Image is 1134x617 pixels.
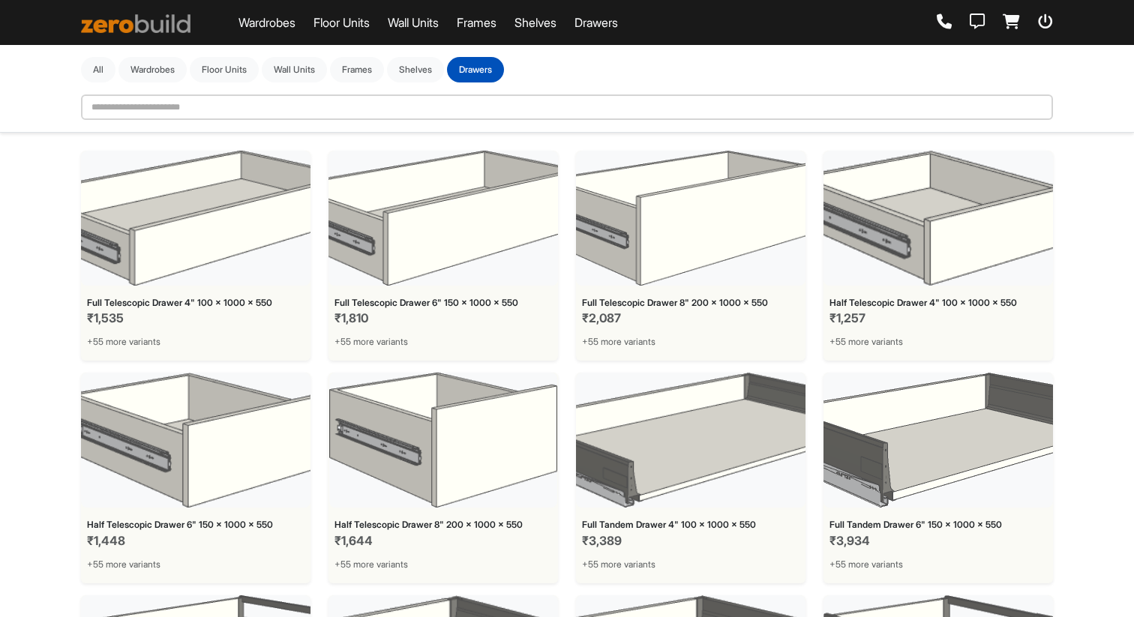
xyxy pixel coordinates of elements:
[582,335,655,349] span: +55 more variants
[87,310,124,325] span: ₹1,535
[190,57,259,82] button: Floor Units
[576,151,805,286] img: Full Telescopic Drawer 8" 200 x 1000 x 550
[81,373,310,583] a: Half Telescopic Drawer 6" 150 x 1000 x 550Half Telescopic Drawer 6" 150 x 1000 x 550₹1,448+55 mor...
[388,13,439,31] a: Wall Units
[262,57,327,82] button: Wall Units
[823,373,1053,508] img: Full Tandem Drawer 6" 150 x 1000 x 550
[313,13,370,31] a: Floor Units
[823,373,1053,583] a: Full Tandem Drawer 6" 150 x 1000 x 550Full Tandem Drawer 6" 150 x 1000 x 550₹3,934+55 more variants
[87,298,304,308] div: Full Telescopic Drawer 4" 100 x 1000 x 550
[576,373,805,508] img: Full Tandem Drawer 4" 100 x 1000 x 550
[334,558,408,571] span: +55 more variants
[334,335,408,349] span: +55 more variants
[81,151,310,286] img: Full Telescopic Drawer 4" 100 x 1000 x 550
[334,310,368,325] span: ₹1,810
[328,373,558,583] a: Half Telescopic Drawer 8" 200 x 1000 x 550Half Telescopic Drawer 8" 200 x 1000 x 550₹1,644+55 mor...
[823,151,1053,361] a: Half Telescopic Drawer 4" 100 x 1000 x 550Half Telescopic Drawer 4" 100 x 1000 x 550₹1,257+55 mor...
[514,13,556,31] a: Shelves
[334,298,552,308] div: Full Telescopic Drawer 6" 150 x 1000 x 550
[87,533,125,548] span: ₹1,448
[574,13,618,31] a: Drawers
[118,57,187,82] button: Wardrobes
[582,298,799,308] div: Full Telescopic Drawer 8" 200 x 1000 x 550
[81,14,190,33] img: ZeroBuild logo
[81,151,310,361] a: Full Telescopic Drawer 4" 100 x 1000 x 550Full Telescopic Drawer 4" 100 x 1000 x 550₹1,535+55 mor...
[829,520,1047,530] div: Full Tandem Drawer 6" 150 x 1000 x 550
[87,335,160,349] span: +55 more variants
[576,373,805,583] a: Full Tandem Drawer 4" 100 x 1000 x 550Full Tandem Drawer 4" 100 x 1000 x 550₹3,389+55 more variants
[329,373,556,508] img: Half Telescopic Drawer 8" 200 x 1000 x 550
[457,13,496,31] a: Frames
[81,373,310,508] img: Half Telescopic Drawer 6" 150 x 1000 x 550
[576,151,805,361] a: Full Telescopic Drawer 8" 200 x 1000 x 550Full Telescopic Drawer 8" 200 x 1000 x 550₹2,087+55 mor...
[582,533,622,548] span: ₹3,389
[582,558,655,571] span: +55 more variants
[582,520,799,530] div: Full Tandem Drawer 4" 100 x 1000 x 550
[829,335,903,349] span: +55 more variants
[829,558,903,571] span: +55 more variants
[823,151,1053,286] img: Half Telescopic Drawer 4" 100 x 1000 x 550
[829,298,1047,308] div: Half Telescopic Drawer 4" 100 x 1000 x 550
[238,13,295,31] a: Wardrobes
[328,151,558,286] img: Full Telescopic Drawer 6" 150 x 1000 x 550
[81,57,115,82] button: All
[87,558,160,571] span: +55 more variants
[87,520,304,530] div: Half Telescopic Drawer 6" 150 x 1000 x 550
[387,57,444,82] button: Shelves
[829,310,865,325] span: ₹1,257
[330,57,384,82] button: Frames
[447,57,504,82] button: Drawers
[334,533,373,548] span: ₹1,644
[829,533,870,548] span: ₹3,934
[1038,14,1053,31] a: Logout
[328,151,558,361] a: Full Telescopic Drawer 6" 150 x 1000 x 550Full Telescopic Drawer 6" 150 x 1000 x 550₹1,810+55 mor...
[582,310,621,325] span: ₹2,087
[334,520,552,530] div: Half Telescopic Drawer 8" 200 x 1000 x 550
